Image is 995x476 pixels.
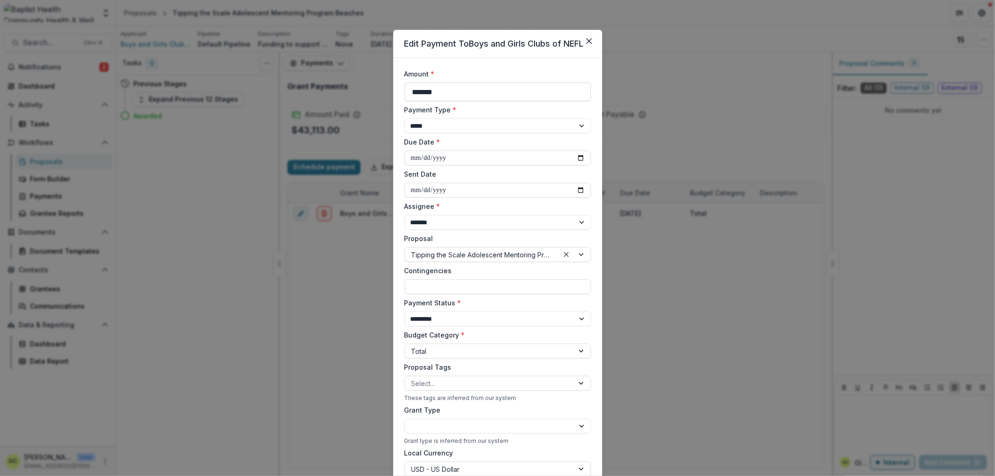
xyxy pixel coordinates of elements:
label: Budget Category [404,330,585,340]
label: Contingencies [404,266,585,276]
label: Proposal [404,234,585,243]
label: Proposal Tags [404,362,585,372]
label: Sent Date [404,169,585,179]
label: Payment Status [404,298,585,308]
label: Due Date [404,137,585,147]
label: Assignee [404,201,585,211]
label: Payment Type [404,105,585,115]
label: Amount [404,69,585,79]
div: These tags are inferred from our system [404,394,591,401]
div: Clear selected options [561,249,572,260]
label: Grant Type [404,405,585,415]
label: Local Currency [404,448,453,458]
button: Close [582,34,597,48]
div: Grant type is inferred from our system [404,437,591,444]
header: Edit Payment To Boys and Girls Clubs of NEFL [393,30,602,58]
